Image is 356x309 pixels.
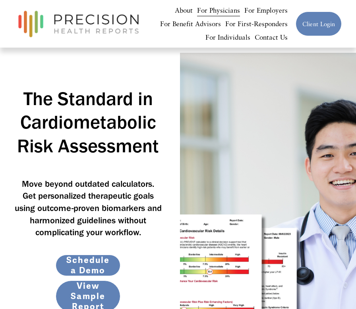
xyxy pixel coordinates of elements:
iframe: Chat Widget [213,207,356,309]
a: About [175,4,193,17]
a: For Benefit Advisors [160,17,221,31]
img: Precision Health Reports [14,7,143,41]
h4: Move beyond outdated calculators. Get personalized therapeutic goals using outcome-proven biomark... [14,178,162,239]
a: For Physicians [197,4,240,17]
a: For Individuals [205,31,250,44]
a: Schedule a Demo [56,255,120,276]
a: Client Login [296,12,342,36]
a: For Employers [244,4,288,17]
a: For First-Responders [225,17,288,31]
a: Contact Us [255,31,288,44]
h1: The Standard in Cardiometabolic Risk Assessment [14,87,162,157]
